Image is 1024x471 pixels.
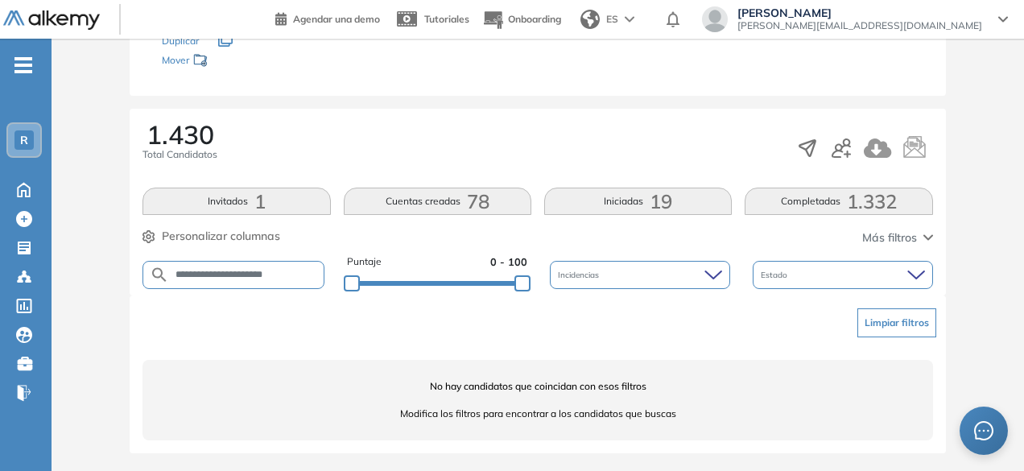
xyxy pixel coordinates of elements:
[344,188,531,215] button: Cuentas creadas78
[142,407,932,421] span: Modifica los filtros para encontrar a los candidatos que buscas
[753,261,933,289] div: Estado
[974,421,993,440] span: message
[482,2,561,37] button: Onboarding
[347,254,382,270] span: Puntaje
[761,269,791,281] span: Estado
[737,19,982,32] span: [PERSON_NAME][EMAIL_ADDRESS][DOMAIN_NAME]
[150,265,169,285] img: SEARCH_ALT
[508,13,561,25] span: Onboarding
[625,16,634,23] img: arrow
[20,134,28,147] span: R
[862,229,917,246] span: Más filtros
[580,10,600,29] img: world
[162,228,280,245] span: Personalizar columnas
[142,379,932,394] span: No hay candidatos que coincidan con esos filtros
[147,122,214,147] span: 1.430
[14,64,32,67] i: -
[142,147,217,162] span: Total Candidatos
[142,228,280,245] button: Personalizar columnas
[162,47,323,76] div: Mover
[737,6,982,19] span: [PERSON_NAME]
[862,229,933,246] button: Más filtros
[162,35,199,47] span: Duplicar
[275,8,380,27] a: Agendar una demo
[857,308,936,337] button: Limpiar filtros
[544,188,732,215] button: Iniciadas19
[424,13,469,25] span: Tutoriales
[558,269,602,281] span: Incidencias
[745,188,932,215] button: Completadas1.332
[606,12,618,27] span: ES
[142,188,330,215] button: Invitados1
[293,13,380,25] span: Agendar una demo
[490,254,527,270] span: 0 - 100
[3,10,100,31] img: Logo
[550,261,730,289] div: Incidencias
